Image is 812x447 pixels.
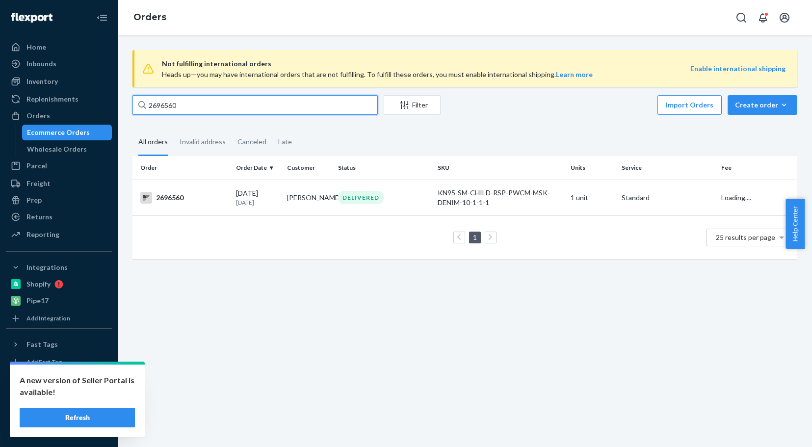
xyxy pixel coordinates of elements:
a: Home [6,39,112,55]
div: Pipe17 [26,296,49,306]
div: Create order [735,100,790,110]
div: Returns [26,212,52,222]
a: Learn more [556,70,593,79]
ol: breadcrumbs [126,3,174,32]
th: Order [132,156,232,180]
div: Shopify [26,279,51,289]
div: Freight [26,179,51,188]
button: Fast Tags [6,337,112,352]
div: Orders [26,111,50,121]
a: Reporting [6,227,112,242]
div: Reporting [26,230,59,239]
a: Page 1 is your current page [471,233,479,241]
button: Integrations [6,260,112,275]
div: KN95-SM-CHILD-RSP-PWCM-MSK-DENIM-10-1-1-1 [438,188,563,208]
button: Open notifications [753,8,773,27]
a: Parcel [6,158,112,174]
div: Invalid address [180,129,226,155]
a: Settings [6,372,112,388]
div: Inventory [26,77,58,86]
a: Orders [6,108,112,124]
a: Help Center [6,405,112,421]
div: Parcel [26,161,47,171]
span: 25 results per page [716,233,775,241]
th: Units [567,156,618,180]
div: Replenishments [26,94,79,104]
button: Filter [384,95,441,115]
a: Ecommerce Orders [22,125,112,140]
a: Inbounds [6,56,112,72]
div: [DATE] [236,188,279,207]
a: Returns [6,209,112,225]
a: Pipe17 [6,293,112,309]
p: [DATE] [236,198,279,207]
button: Import Orders [657,95,722,115]
th: Order Date [232,156,283,180]
td: [PERSON_NAME] [283,180,334,215]
a: Inventory [6,74,112,89]
a: Prep [6,192,112,208]
p: Standard [622,193,713,203]
a: Wholesale Orders [22,141,112,157]
div: Wholesale Orders [27,144,87,154]
td: 1 unit [567,180,618,215]
div: Canceled [237,129,266,155]
a: Talk to Support [6,389,112,404]
th: Status [334,156,434,180]
div: Home [26,42,46,52]
a: Replenishments [6,91,112,107]
div: Fast Tags [26,340,58,349]
a: Add Fast Tag [6,356,112,368]
div: 2696560 [140,192,228,204]
th: Service [618,156,717,180]
th: Fee [717,156,797,180]
a: Enable international shipping [690,64,786,73]
button: Create order [728,95,797,115]
td: Loading.... [717,180,797,215]
div: Filter [384,100,440,110]
div: Late [278,129,292,155]
th: SKU [434,156,567,180]
div: Add Fast Tag [26,358,62,366]
div: Customer [287,163,330,172]
div: Ecommerce Orders [27,128,90,137]
div: Inbounds [26,59,56,69]
div: Prep [26,195,42,205]
a: Freight [6,176,112,191]
a: Add Integration [6,313,112,324]
a: Orders [133,12,166,23]
p: A new version of Seller Portal is available! [20,374,135,398]
button: Open account menu [775,8,794,27]
div: Add Integration [26,314,70,322]
span: Not fulfilling international orders [162,58,690,70]
button: Open Search Box [732,8,751,27]
a: Shopify [6,276,112,292]
div: Integrations [26,263,68,272]
button: Give Feedback [6,422,112,438]
img: Flexport logo [11,13,52,23]
button: Help Center [786,199,805,249]
span: Heads up—you may have international orders that are not fulfilling. To fulfill these orders, you ... [162,70,593,79]
div: All orders [138,129,168,156]
button: Refresh [20,408,135,427]
button: Close Navigation [92,8,112,27]
input: Search orders [132,95,378,115]
div: DELIVERED [338,191,384,204]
